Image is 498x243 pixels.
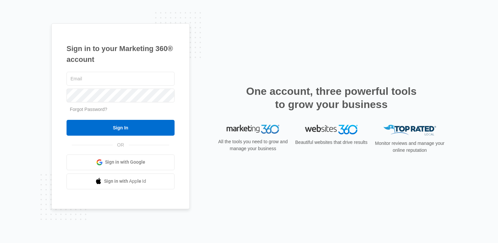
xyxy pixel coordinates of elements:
p: Beautiful websites that drive results [294,139,368,146]
img: Websites 360 [305,125,358,134]
img: Marketing 360 [227,125,279,134]
span: Sign in with Google [105,159,145,166]
a: Sign in with Google [67,154,175,170]
img: Top Rated Local [383,125,436,136]
span: Sign in with Apple Id [104,178,146,185]
p: All the tools you need to grow and manage your business [216,138,290,152]
a: Sign in with Apple Id [67,174,175,189]
input: Sign In [67,120,175,136]
a: Forgot Password? [70,107,107,112]
h1: Sign in to your Marketing 360® account [67,43,175,65]
p: Monitor reviews and manage your online reputation [373,140,447,154]
input: Email [67,72,175,86]
span: OR [113,142,129,148]
h2: One account, three powerful tools to grow your business [244,85,419,111]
